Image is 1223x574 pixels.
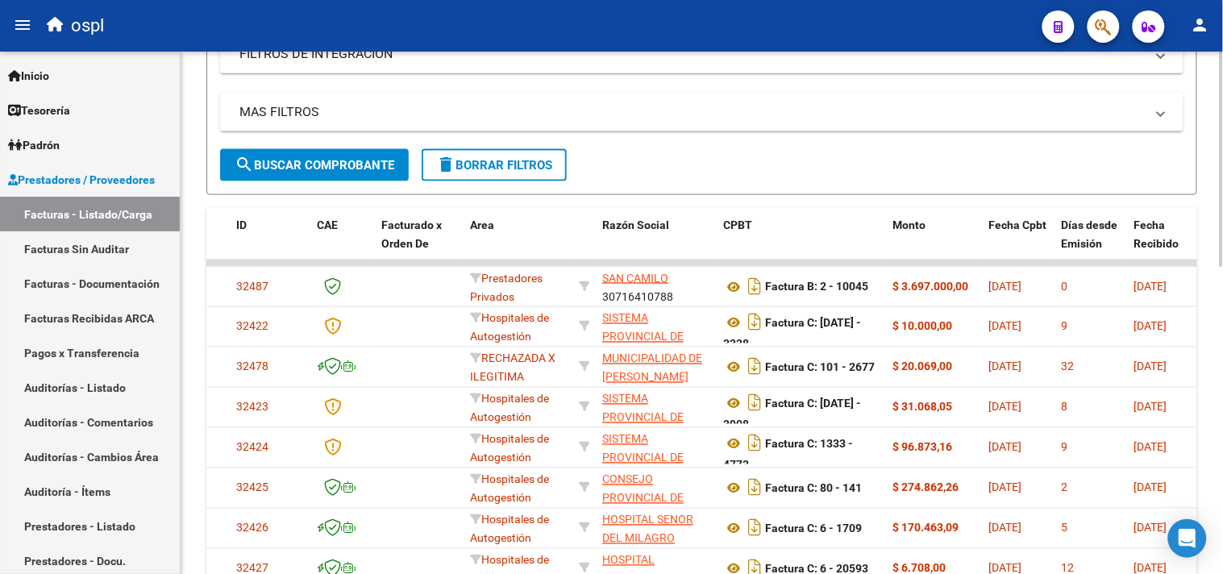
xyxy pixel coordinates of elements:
[1062,218,1118,250] span: Días desde Emisión
[765,522,862,535] strong: Factura C: 6 - 1709
[989,481,1022,494] span: [DATE]
[602,511,710,545] div: 30653246885
[1062,280,1068,293] span: 0
[1191,15,1210,35] mat-icon: person
[602,471,710,505] div: 30643258737
[13,15,32,35] mat-icon: menu
[236,218,247,231] span: ID
[602,350,710,384] div: 30999122139
[744,390,765,416] i: Descargar documento
[220,149,409,181] button: Buscar Comprobante
[236,441,268,454] span: 32424
[470,433,549,464] span: Hospitales de Autogestión
[744,354,765,380] i: Descargar documento
[1134,320,1167,333] span: [DATE]
[470,514,549,545] span: Hospitales de Autogestión
[723,218,752,231] span: CPBT
[8,102,70,119] span: Tesorería
[892,360,952,373] strong: $ 20.069,00
[1062,401,1068,414] span: 8
[236,481,268,494] span: 32425
[744,515,765,541] i: Descargar documento
[989,280,1022,293] span: [DATE]
[744,475,765,501] i: Descargar documento
[436,155,456,174] mat-icon: delete
[470,218,494,231] span: Area
[1055,208,1128,279] datatable-header-cell: Días desde Emisión
[1128,208,1200,279] datatable-header-cell: Fecha Recibido
[1062,441,1068,454] span: 9
[8,136,60,154] span: Padrón
[892,218,926,231] span: Monto
[236,320,268,333] span: 32422
[235,155,254,174] mat-icon: search
[602,352,702,384] span: MUNICIPALIDAD DE [PERSON_NAME]
[1062,522,1068,534] span: 5
[602,269,710,303] div: 30716410788
[1134,360,1167,373] span: [DATE]
[989,218,1047,231] span: Fecha Cpbt
[717,208,886,279] datatable-header-cell: CPBT
[744,310,765,335] i: Descargar documento
[71,8,104,44] span: ospl
[602,473,702,541] span: CONSEJO PROVINCIAL DE SALUD PUBLICA PCIADE RIO NEGRO
[602,514,693,545] span: HOSPITAL SENOR DEL MILAGRO
[602,272,668,285] span: SAN CAMILO
[381,218,442,250] span: Facturado x Orden De
[375,208,464,279] datatable-header-cell: Facturado x Orden De
[470,393,549,424] span: Hospitales de Autogestión
[723,438,853,472] strong: Factura C: 1333 - 4773
[236,401,268,414] span: 32423
[765,281,868,293] strong: Factura B: 2 - 10045
[983,208,1055,279] datatable-header-cell: Fecha Cpbt
[1134,441,1167,454] span: [DATE]
[892,280,968,293] strong: $ 3.697.000,00
[235,158,394,173] span: Buscar Comprobante
[1062,360,1075,373] span: 32
[602,393,684,443] span: SISTEMA PROVINCIAL DE SALUD
[602,430,710,464] div: 30691822849
[1134,280,1167,293] span: [DATE]
[470,352,555,384] span: RECHAZADA X ILEGITIMA
[422,149,567,181] button: Borrar Filtros
[989,522,1022,534] span: [DATE]
[1062,481,1068,494] span: 2
[989,320,1022,333] span: [DATE]
[236,360,268,373] span: 32478
[464,208,572,279] datatable-header-cell: Area
[989,401,1022,414] span: [DATE]
[744,273,765,299] i: Descargar documento
[470,272,543,303] span: Prestadores Privados
[470,312,549,343] span: Hospitales de Autogestión
[239,103,1145,121] mat-panel-title: MAS FILTROS
[1062,320,1068,333] span: 9
[989,360,1022,373] span: [DATE]
[892,522,959,534] strong: $ 170.463,09
[602,433,684,483] span: SISTEMA PROVINCIAL DE SALUD
[744,430,765,456] i: Descargar documento
[723,317,861,351] strong: Factura C: [DATE] - 3228
[602,390,710,424] div: 30691822849
[723,397,861,432] strong: Factura C: [DATE] - 3908
[602,218,669,231] span: Razón Social
[220,93,1183,131] mat-expansion-panel-header: MAS FILTROS
[596,208,717,279] datatable-header-cell: Razón Social
[602,312,684,362] span: SISTEMA PROVINCIAL DE SALUD
[236,522,268,534] span: 32426
[1134,218,1179,250] span: Fecha Recibido
[1134,481,1167,494] span: [DATE]
[989,441,1022,454] span: [DATE]
[8,67,49,85] span: Inicio
[1168,519,1207,558] div: Open Intercom Messenger
[1134,401,1167,414] span: [DATE]
[230,208,310,279] datatable-header-cell: ID
[765,361,875,374] strong: Factura C: 101 - 2677
[317,218,338,231] span: CAE
[765,482,862,495] strong: Factura C: 80 - 141
[470,473,549,505] span: Hospitales de Autogestión
[239,45,1145,63] mat-panel-title: FILTROS DE INTEGRACION
[310,208,375,279] datatable-header-cell: CAE
[892,320,952,333] strong: $ 10.000,00
[892,401,952,414] strong: $ 31.068,05
[8,171,155,189] span: Prestadores / Proveedores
